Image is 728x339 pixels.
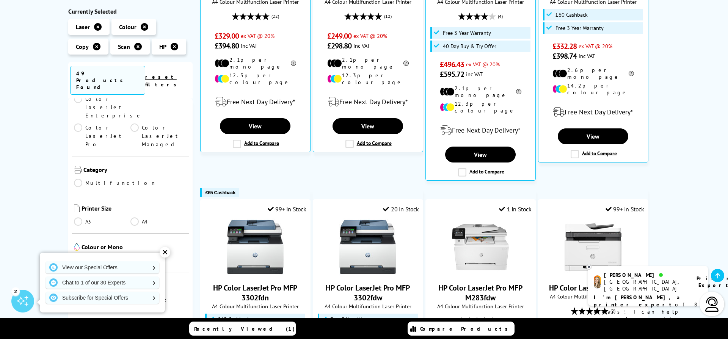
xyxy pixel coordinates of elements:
a: Compare Products [408,322,515,336]
div: ✕ [160,247,170,258]
div: 99+ In Stock [606,205,644,213]
a: A4 [130,217,187,226]
span: inc VAT [579,52,595,59]
span: £65 Cashback [206,190,235,195]
div: modal_delivery [542,102,644,123]
span: £496.43 [440,59,464,69]
span: 40 Day Buy & Try Offer [443,43,496,49]
span: HP [159,43,166,50]
span: Printer Size [82,205,187,214]
span: Copy [76,43,89,50]
label: Add to Compare [233,140,279,148]
span: Free 3 Year Warranty [443,30,491,36]
span: Category [83,166,187,175]
span: inc VAT [353,42,370,49]
span: ex VAT @ 20% [466,61,500,68]
a: HP Color Laser MFP 179fnw [549,283,637,293]
div: [PERSON_NAME] [604,272,687,278]
span: ex VAT @ 20% [241,32,275,39]
span: £595.72 [440,69,464,79]
li: 12.3p per colour page [327,72,409,86]
button: £65 Cashback [200,188,239,197]
img: Colour or Mono [74,243,80,251]
a: Recently Viewed (1) [189,322,296,336]
div: modal_delivery [204,91,306,112]
span: £60 Cashback [555,12,588,18]
span: A4 Colour Multifunction Laser Printer [204,303,306,310]
span: ex VAT @ 20% [353,32,387,39]
span: £249.00 [327,31,352,41]
a: Color LaserJet Enterprise [74,95,143,120]
span: £332.28 [552,41,577,51]
span: (4) [498,9,503,23]
span: ex VAT @ 20% [579,42,612,50]
a: HP Color LaserJet Pro MFP 3302fdn [213,283,297,303]
div: Currently Selected [68,8,193,15]
a: HP Color LaserJet Pro MFP 3302fdn [227,269,284,277]
span: A4 Colour Multifunction Laser Printer [542,293,644,300]
div: 99+ In Stock [268,205,306,213]
span: 49 Products Found [70,66,145,95]
a: HP Color Laser MFP 179fnw [565,269,621,277]
div: modal_delivery [430,120,532,141]
span: Laser [76,23,90,31]
a: View [558,128,628,144]
a: A3 [74,217,130,226]
label: Add to Compare [345,140,392,148]
img: amy-livechat.png [594,275,601,289]
div: modal_delivery [317,91,419,112]
a: reset filters [145,73,180,88]
b: I'm [PERSON_NAME], a printer expert [594,294,682,308]
a: Chat to 1 of our 30 Experts [45,277,159,289]
span: Compare Products [420,325,512,332]
div: 20 In Stock [383,205,419,213]
span: Free 3 Year Warranty [555,25,604,31]
a: HP Color LaserJet Pro MFP 3302fdw [326,283,410,303]
a: Multifunction [74,179,157,187]
span: £394.80 [215,41,239,51]
p: of 8 years! I can help you choose the right product [594,294,702,330]
li: 2.1p per mono page [440,85,521,98]
div: 2 [11,287,20,295]
a: HP Color LaserJet Pro MFP M283fdw [438,283,522,303]
a: HP Color LaserJet Pro MFP 3302fdw [339,269,396,277]
a: HP Color LaserJet Pro MFP M283fdw [452,269,509,277]
span: A4 Colour Multifunction Laser Printer [430,303,532,310]
div: 1 In Stock [499,205,532,213]
span: A4 Colour Multifunction Laser Printer [317,303,419,310]
span: £65 Cashback [218,316,250,322]
span: £329.00 [215,31,239,41]
li: 12.3p per colour page [440,100,521,114]
a: Color LaserJet Pro [74,123,130,148]
img: HP Color Laser MFP 179fnw [565,219,621,275]
span: Recently Viewed (1) [194,325,295,332]
span: £298.80 [327,41,352,51]
li: 2.6p per mono page [552,67,634,80]
span: £398.74 [552,51,577,61]
label: Add to Compare [458,168,504,177]
span: (12) [384,9,392,23]
span: Colour [119,23,136,31]
img: HP Color LaserJet Pro MFP M283fdw [452,219,509,275]
a: View [445,147,516,162]
div: [GEOGRAPHIC_DATA], [GEOGRAPHIC_DATA] [604,278,687,292]
span: inc VAT [241,42,257,49]
img: Printer Size [74,205,80,212]
label: Add to Compare [571,150,617,158]
li: 14.2p per colour page [552,82,634,96]
img: HP Color LaserJet Pro MFP 3302fdn [227,219,284,275]
li: 2.1p per mono page [215,56,296,70]
a: View [220,118,290,134]
span: inc VAT [466,70,483,78]
li: 2.1p per mono page [327,56,409,70]
span: Free 3 Year Warranty [330,316,378,322]
a: View our Special Offers [45,261,159,273]
img: HP Color LaserJet Pro MFP 3302fdw [339,219,396,275]
a: Subscribe for Special Offers [45,292,159,304]
span: Colour or Mono [82,243,187,252]
a: Color LaserJet Managed [130,123,187,148]
img: user-headset-light.svg [704,297,720,312]
li: 12.3p per colour page [215,72,296,86]
span: (22) [271,9,279,23]
span: (6) [498,314,503,328]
